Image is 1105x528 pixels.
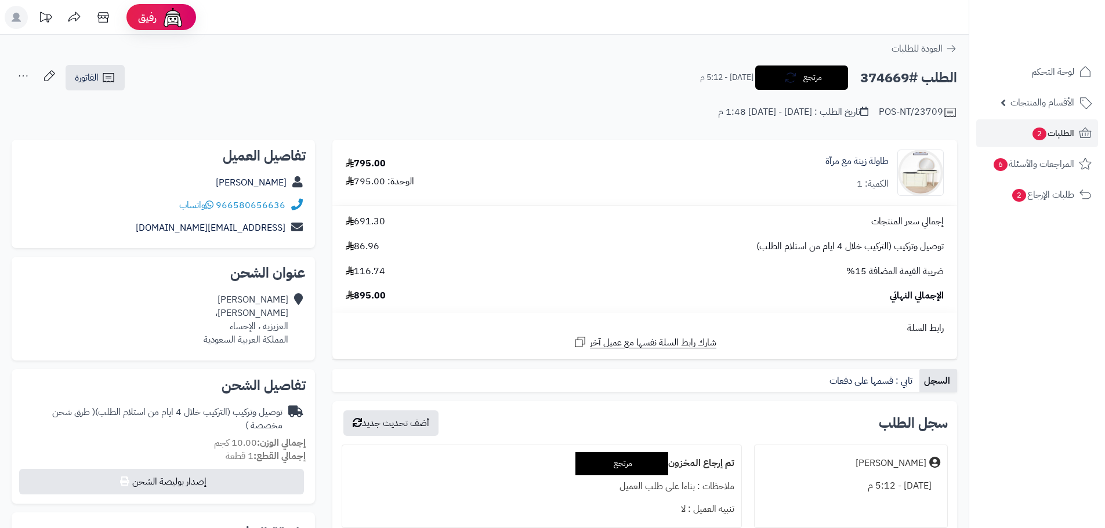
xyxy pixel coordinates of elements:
img: logo-2.png [1026,9,1094,33]
div: تاريخ الطلب : [DATE] - [DATE] 1:48 م [718,105,868,119]
h2: تفاصيل الشحن [21,378,306,392]
small: 1 قطعة [226,449,306,463]
a: العودة للطلبات [892,42,957,56]
small: 10.00 كجم [214,436,306,450]
span: ( طرق شحن مخصصة ) [52,405,282,432]
span: 116.74 [346,265,385,278]
div: مرتجع [575,452,668,475]
div: الوحدة: 795.00 [346,175,414,188]
a: شارك رابط السلة نفسها مع عميل آخر [573,335,716,349]
span: ضريبة القيمة المضافة 15% [846,265,944,278]
span: الأقسام والمنتجات [1010,94,1074,111]
a: لوحة التحكم [976,58,1098,86]
b: تم إرجاع المخزون [668,456,734,470]
span: العودة للطلبات [892,42,943,56]
span: الإجمالي النهائي [890,289,944,303]
span: 691.30 [346,215,385,228]
span: لوحة التحكم [1031,64,1074,80]
span: طلبات الإرجاع [1011,187,1074,203]
strong: إجمالي القطع: [253,449,306,463]
span: المراجعات والأسئلة [992,156,1074,172]
span: 895.00 [346,289,386,303]
div: [PERSON_NAME] [PERSON_NAME]، العزيزيه ، الإحساء المملكة العربية السعودية [204,293,288,346]
span: 2 [1032,128,1047,141]
a: [EMAIL_ADDRESS][DOMAIN_NAME] [136,221,285,235]
a: واتساب [179,198,213,212]
div: تنبيه العميل : لا [349,498,734,520]
button: أضف تحديث جديد [343,410,439,436]
div: رابط السلة [337,322,952,335]
span: 2 [1012,189,1027,202]
h2: تفاصيل العميل [21,149,306,163]
small: [DATE] - 5:12 م [700,72,753,83]
a: تحديثات المنصة [31,6,60,32]
div: POS-NT/23709 [879,105,957,119]
div: توصيل وتركيب (التركيب خلال 4 ايام من استلام الطلب) [21,406,282,432]
a: السجل [919,369,957,392]
div: 795.00 [346,157,386,170]
a: 966580656636 [216,198,285,212]
a: طاولة زينة مع مرآة [825,155,889,168]
span: إجمالي سعر المنتجات [871,215,944,228]
div: [PERSON_NAME] [856,457,926,470]
span: رفيق [138,10,157,24]
a: المراجعات والأسئلة6 [976,150,1098,178]
span: 86.96 [346,240,379,253]
strong: إجمالي الوزن: [257,436,306,450]
img: ai-face.png [161,6,184,29]
span: توصيل وتركيب (التركيب خلال 4 ايام من استلام الطلب) [756,240,944,253]
a: طلبات الإرجاع2 [976,181,1098,209]
button: مرتجع [755,65,848,90]
h3: سجل الطلب [879,416,948,430]
span: شارك رابط السلة نفسها مع عميل آخر [590,336,716,349]
span: الفاتورة [75,71,99,85]
span: 6 [994,158,1008,172]
h2: الطلب #374669 [860,66,957,90]
div: [DATE] - 5:12 م [762,475,940,497]
button: إصدار بوليصة الشحن [19,469,304,494]
div: الكمية: 1 [857,177,889,191]
a: تابي : قسمها على دفعات [825,369,919,392]
a: [PERSON_NAME] [216,176,287,190]
a: الطلبات2 [976,119,1098,147]
div: ملاحظات : بناءا على طلب العميل [349,475,734,498]
h2: عنوان الشحن [21,266,306,280]
img: 1743839416-1-90x90.jpg [898,150,943,196]
span: الطلبات [1031,125,1074,141]
a: الفاتورة [66,65,125,90]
